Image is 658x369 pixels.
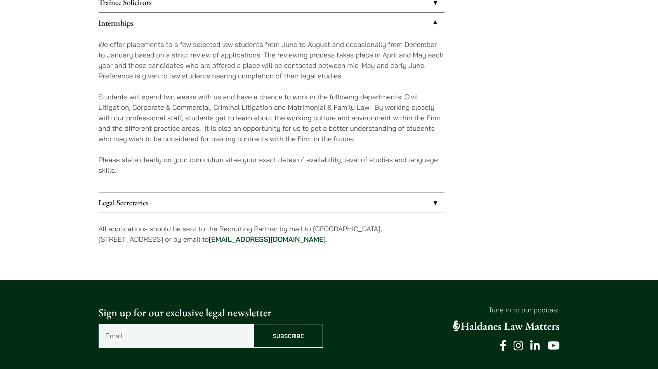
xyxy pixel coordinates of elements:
p: All applications should be sent to the Recruiting Partner by mail to [GEOGRAPHIC_DATA], [STREET_A... [99,223,444,244]
input: Subscribe [254,324,323,348]
a: Haldanes Law Matters [453,319,560,333]
p: Sign up for our exclusive legal newsletter [99,305,323,321]
div: Internships [99,33,444,192]
a: Legal Secretaries [99,192,444,213]
p: Tune in to our podcast [335,305,560,315]
a: [EMAIL_ADDRESS][DOMAIN_NAME] [209,235,326,244]
a: Internships [99,13,444,33]
p: Please state clearly on your curriculum vitae your exact dates of availability, level of studies ... [99,154,444,175]
p: We offer placements to a few selected law students from June to August and occasionally from Dece... [99,39,444,81]
input: Email [99,324,254,348]
p: Students will spend two weeks with us and have a chance to work in the following departments: Civ... [99,92,444,144]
